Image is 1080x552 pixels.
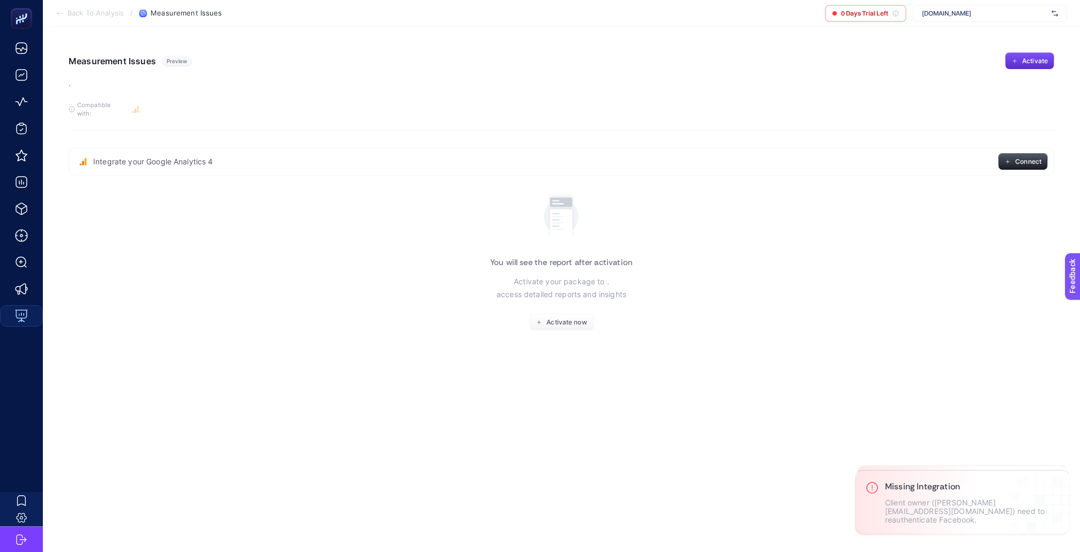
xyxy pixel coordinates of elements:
span: Feedback [6,3,41,12]
button: Activate [1005,52,1054,70]
h3: Missing Integration [885,481,1059,492]
h1: Measurement Issues [69,56,156,66]
span: Activate [1022,57,1048,65]
span: Back To Analysis [67,9,124,18]
span: Connect [1015,157,1041,166]
span: [DOMAIN_NAME] [922,9,1047,18]
span: 0 Days Trial Left [841,9,888,18]
span: Preview [167,58,187,64]
p: Client owner ([PERSON_NAME][EMAIL_ADDRESS][DOMAIN_NAME]) need to reauthenticate Facebook. [885,498,1059,524]
img: svg%3e [1052,8,1058,19]
p: Activate your package to . access detailed reports and insights [497,275,626,301]
button: Connect [998,153,1048,170]
span: Compatible with: [77,101,125,118]
span: / [130,9,133,17]
button: Activate now [529,314,594,331]
h3: You will see the report after activation [490,258,633,267]
p: . [69,77,192,90]
span: Measurement Issues [151,9,222,18]
span: Activate now [546,318,587,327]
span: Integrate your Google Analytics 4 [93,156,213,167]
